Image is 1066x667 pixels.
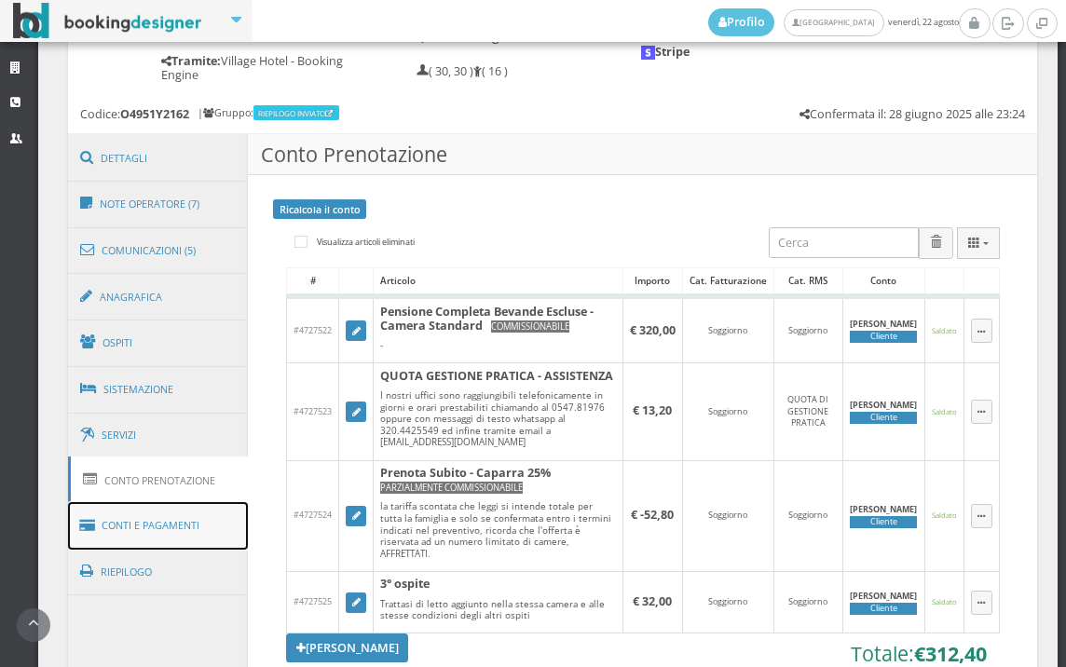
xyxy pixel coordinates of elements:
[769,227,919,258] input: Cerca
[774,642,987,666] h3: Totale:
[623,268,682,294] div: Importo
[708,8,959,36] span: venerdì, 22 agosto
[273,199,366,219] a: Ricalcola il conto
[773,296,842,363] td: Soggiorno
[925,640,987,667] span: 312,40
[380,482,523,494] small: PARZIALMENTE COMMISSIONABILE
[248,134,1037,176] h3: Conto Prenotazione
[380,598,615,621] div: Trattasi di letto aggiunto nella stessa camera e alle stesse condizioni degli altri ospiti
[287,268,338,294] div: #
[380,500,615,559] div: la tariffa scontata che leggi si intende totale per tutta la famiglia e solo se confermata entro ...
[161,54,353,82] h5: Village Hotel - Booking Engine
[850,516,917,528] div: Cliente
[932,407,957,416] small: Saldato
[161,53,221,69] b: Tramite:
[198,107,341,119] h6: | Gruppo:
[68,319,249,367] a: Ospiti
[773,571,842,633] td: Soggiorno
[258,108,336,118] a: RIEPILOGO INVIATO
[68,365,249,414] a: Sistemazione
[68,502,249,550] a: Conti e Pagamenti
[850,399,917,411] b: [PERSON_NAME]
[374,268,622,294] div: Articolo
[294,405,332,417] span: #4727523
[630,322,676,338] b: € 320,00
[641,46,654,59] img: logo-stripe.jpeg
[784,9,883,36] a: [GEOGRAPHIC_DATA]
[843,268,923,294] div: Conto
[850,603,917,615] div: Cliente
[683,571,774,633] td: Soggiorno
[68,273,249,321] a: Anagrafica
[932,597,957,606] small: Saldato
[294,231,415,253] label: Visualizza articoli eliminati
[68,180,249,228] a: Note Operatore (7)
[380,465,551,481] b: Prenota Subito - Caparra 25%
[491,320,569,333] small: COMMISSIONABILE
[932,326,957,335] small: Saldato
[380,339,615,351] div: -
[799,107,1025,121] h5: Confermata il: 28 giugno 2025 alle 23:24
[957,227,1000,258] button: Columns
[914,640,987,667] b: €
[850,331,917,343] div: Cliente
[641,44,689,60] b: Stripe
[80,107,189,121] h5: Codice:
[932,510,957,520] small: Saldato
[68,412,249,459] a: Servizi
[380,576,430,592] b: 3° ospite
[633,402,672,418] b: € 13,20
[850,412,917,424] div: Cliente
[120,106,189,122] b: O4951Y2162
[294,324,332,336] span: #4727522
[417,64,508,78] h5: ( 30, 30 ) ( 16 )
[294,595,332,607] span: #4727525
[161,31,353,45] h5: 3487032665
[773,363,842,460] td: QUOTA DI GESTIONE PRATICA
[68,456,249,504] a: Conto Prenotazione
[294,509,332,521] span: #4727524
[68,548,249,596] a: Riepilogo
[380,368,613,384] b: QUOTA GESTIONE PRATICA - ASSISTENZA
[68,134,249,183] a: Dettagli
[957,227,1000,258] div: Colonne
[708,8,775,36] a: Profilo
[773,460,842,571] td: Soggiorno
[633,593,672,609] b: € 32,00
[683,460,774,571] td: Soggiorno
[13,3,202,39] img: BookingDesigner.com
[683,296,774,363] td: Soggiorno
[380,389,615,448] div: I nostri uffici sono raggiungibili telefonicamente in giorni e orari prestabiliti chiamando al 05...
[850,590,917,602] b: [PERSON_NAME]
[850,318,917,330] b: [PERSON_NAME]
[380,304,594,333] b: Pensione Completa Bevande Escluse - Camera Standard
[683,363,774,460] td: Soggiorno
[286,633,409,661] a: [PERSON_NAME]
[68,226,249,275] a: Comunicazioni (5)
[850,503,917,515] b: [PERSON_NAME]
[631,507,674,523] b: € -52,80
[774,268,842,294] div: Cat. RMS
[683,268,773,294] div: Cat. Fatturazione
